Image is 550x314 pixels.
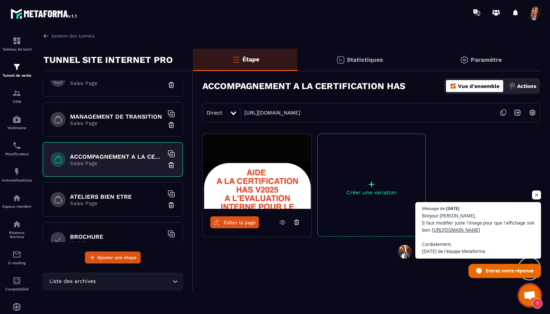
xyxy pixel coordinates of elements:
span: Liste des archives [48,277,97,286]
span: Bonjour [PERSON_NAME], Il faut modifier juste l'image pour que l'affichage soit bon : Cordialemen... [422,212,534,255]
a: Éditer la page [210,216,259,228]
a: automationsautomationsEspace membre [2,188,32,214]
a: emailemailE-mailing [2,244,32,271]
h6: BROCHURE [70,233,164,240]
img: arrow-next.bcc2205e.svg [510,106,525,120]
img: email [12,250,21,259]
p: Sales Page [70,160,164,166]
p: Vue d'ensemble [458,83,499,89]
img: social-network [12,220,21,229]
a: [URL][DOMAIN_NAME] [241,110,300,116]
p: Website [70,240,164,246]
h6: MANAGEMENT DE TRANSITION [70,113,164,120]
img: image [203,134,311,209]
span: 1 [532,298,543,309]
img: automations [12,193,21,202]
img: bars-o.4a397970.svg [232,55,241,64]
span: Message de [422,206,445,210]
a: accountantaccountantComptabilité [2,271,32,297]
p: Planificateur [2,152,32,156]
img: formation [12,36,21,45]
p: Espace membre [2,204,32,208]
p: Comptabilité [2,287,32,291]
a: Gestion des tunnels [43,33,95,39]
p: + [318,179,425,189]
input: Search for option [97,277,171,286]
p: Tableau de bord [2,47,32,51]
p: Automatisations [2,178,32,182]
p: TUNNEL SITE INTERNET PRO [43,52,173,67]
img: setting-w.858f3a88.svg [525,106,540,120]
p: Réseaux Sociaux [2,231,32,239]
p: Statistiques [347,56,383,63]
h6: ATELIERS BIEN ETRE [70,193,164,200]
span: Direct [207,110,222,116]
span: Éditer la page [224,220,256,225]
span: Entrez votre réponse [486,264,534,277]
img: automations [12,115,21,124]
img: trash [168,241,175,249]
img: setting-gr.5f69749f.svg [460,55,469,64]
h3: ACCOMPAGNEMENT A LA CERTIFICATION HAS [202,81,405,91]
p: Webinaire [2,126,32,130]
p: Étape [242,56,259,63]
a: Ouvrir le chat [519,284,541,307]
a: formationformationTableau de bord [2,31,32,57]
a: formationformationTunnel de vente [2,57,32,83]
img: trash [168,201,175,209]
a: schedulerschedulerPlanificateur [2,135,32,162]
h6: ACCOMPAGNEMENT A LA CERTIFICATION HAS [70,153,164,160]
p: Sales Page [70,120,164,126]
img: formation [12,63,21,71]
p: CRM [2,100,32,104]
img: arrow [43,33,49,39]
img: automations [12,302,21,311]
img: trash [168,121,175,129]
img: formation [12,89,21,98]
span: [DATE] [446,206,459,210]
p: Actions [517,83,536,89]
button: Ajouter une étape [85,251,141,263]
img: logo [10,7,78,20]
p: E-mailing [2,261,32,265]
p: Sales Page [70,80,164,86]
img: actions.d6e523a2.png [509,83,516,89]
a: automationsautomationsAutomatisations [2,162,32,188]
img: trash [168,161,175,169]
p: Tunnel de vente [2,73,32,77]
p: Créer une variation [318,189,425,195]
img: accountant [12,276,21,285]
img: automations [12,167,21,176]
p: Paramètre [471,56,502,63]
p: Sales Page [70,200,164,206]
span: Ajouter une étape [97,254,137,261]
a: automationsautomationsWebinaire [2,109,32,135]
img: stats.20deebd0.svg [336,55,345,64]
div: Search for option [43,273,183,290]
img: scheduler [12,141,21,150]
a: social-networksocial-networkRéseaux Sociaux [2,214,32,244]
a: formationformationCRM [2,83,32,109]
img: trash [168,81,175,89]
img: dashboard-orange.40269519.svg [450,83,456,89]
